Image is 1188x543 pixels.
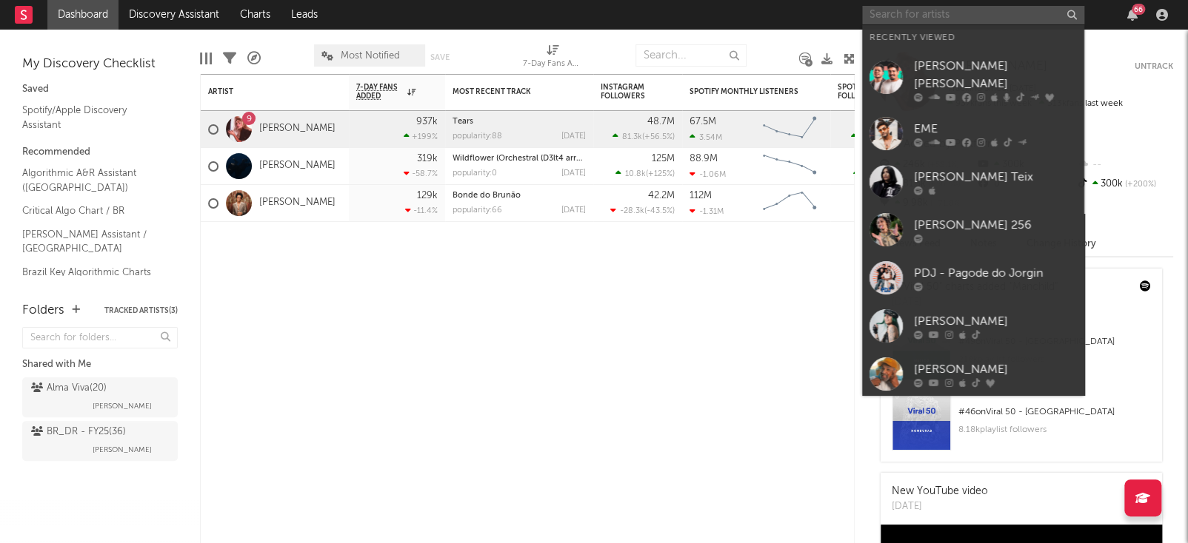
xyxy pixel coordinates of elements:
[523,37,582,80] div: 7-Day Fans Added (7-Day Fans Added)
[644,133,673,141] span: +56.5 %
[892,499,988,514] div: [DATE]
[417,191,438,200] div: 129k
[615,169,675,178] div: ( )
[838,83,890,101] div: Spotify Followers
[430,53,450,61] button: Save
[453,118,586,126] div: Tears
[914,58,1077,93] div: [PERSON_NAME] [PERSON_NAME]
[22,421,178,461] a: BR_DR - FY25(36)[PERSON_NAME]
[862,206,1084,254] a: [PERSON_NAME] 256
[259,197,336,209] a: [PERSON_NAME]
[453,169,497,178] div: popularity: 0
[453,118,473,126] a: Tears
[647,207,673,215] span: -43.5 %
[259,160,336,172] a: [PERSON_NAME]
[652,154,675,163] div: 125M
[635,44,747,67] input: Search...
[690,154,718,163] div: 88.9M
[862,158,1084,206] a: [PERSON_NAME] Teix
[22,264,163,280] a: Brazil Key Algorithmic Charts
[648,170,673,178] span: +125 %
[356,83,404,101] span: 7-Day Fans Added
[862,254,1084,302] a: PDJ - Pagode do Jorgin
[104,307,178,314] button: Tracked Artists(3)
[914,168,1077,186] div: [PERSON_NAME] Teix
[756,148,823,185] svg: Chart title
[93,441,152,459] span: [PERSON_NAME]
[851,132,912,141] div: ( )
[853,169,912,178] div: ( )
[690,191,712,200] div: 112M
[610,206,675,215] div: ( )
[22,55,178,73] div: My Discovery Checklist
[22,165,163,195] a: Algorithmic A&R Assistant ([GEOGRAPHIC_DATA])
[1075,175,1173,194] div: 300k
[453,192,586,200] div: Bonde do Brunão
[620,207,644,215] span: -28.3k
[601,83,653,101] div: Instagram Followers
[881,391,1162,462] a: #46onViral 50 - [GEOGRAPHIC_DATA]8.18kplaylist followers
[223,37,236,80] div: Filters
[862,350,1084,398] a: [PERSON_NAME]
[1075,155,1173,175] div: --
[453,155,595,163] a: Wildflower (Orchestral (D3lt4 arrang.)
[93,397,152,415] span: [PERSON_NAME]
[690,206,724,216] div: -1.31M
[31,380,107,397] div: Alma Viva ( 20 )
[958,421,1151,439] div: 8.18k playlist followers
[259,123,336,135] a: [PERSON_NAME]
[914,216,1077,234] div: [PERSON_NAME] 256
[561,206,586,215] div: [DATE]
[690,117,716,127] div: 67.5M
[561,169,586,178] div: [DATE]
[22,144,178,161] div: Recommended
[22,81,178,98] div: Saved
[453,155,586,163] div: Wildflower (Orchestral (D3lt4 arrang.)
[453,192,521,200] a: Bonde do Brunão
[417,154,438,163] div: 319k
[22,327,178,348] input: Search for folders...
[690,169,726,179] div: -1.06M
[862,302,1084,350] a: [PERSON_NAME]
[613,132,675,141] div: ( )
[404,132,438,141] div: +199 %
[862,50,1084,109] a: [PERSON_NAME] [PERSON_NAME]
[22,302,64,320] div: Folders
[622,133,642,141] span: 81.3k
[647,117,675,127] div: 48.7M
[404,169,438,178] div: -58.7 %
[22,226,163,257] a: [PERSON_NAME] Assistant / [GEOGRAPHIC_DATA]
[862,6,1084,24] input: Search for artists
[22,377,178,417] a: Alma Viva(20)[PERSON_NAME]
[756,111,823,148] svg: Chart title
[1132,4,1145,15] div: 66
[31,423,126,441] div: BR_DR - FY25 ( 36 )
[862,109,1084,158] a: EME
[958,403,1151,421] div: # 46 on Viral 50 - [GEOGRAPHIC_DATA]
[22,102,163,132] a: Spotify/Apple Discovery Assistant
[690,87,801,96] div: Spotify Monthly Listeners
[453,132,502,141] div: popularity: 88
[22,203,163,219] a: Critical Algo Chart / BR
[405,206,438,215] div: -11.4 %
[914,312,1077,330] div: [PERSON_NAME]
[453,87,564,96] div: Most Recent Track
[200,37,212,80] div: Edit Columns
[416,117,438,127] div: 937k
[1135,59,1173,74] button: Untrack
[341,51,400,61] span: Most Notified
[914,360,1077,378] div: [PERSON_NAME]
[648,191,675,200] div: 42.2M
[690,132,722,142] div: 3.54M
[1123,181,1156,189] span: +200 %
[561,132,586,141] div: [DATE]
[22,356,178,374] div: Shared with Me
[453,206,502,215] div: popularity: 66
[914,120,1077,138] div: EME
[208,87,319,96] div: Artist
[247,37,261,80] div: A&R Pipeline
[1127,9,1138,21] button: 66
[914,264,1077,282] div: PDJ - Pagode do Jorgin
[625,170,646,178] span: 10.8k
[523,55,582,73] div: 7-Day Fans Added (7-Day Fans Added)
